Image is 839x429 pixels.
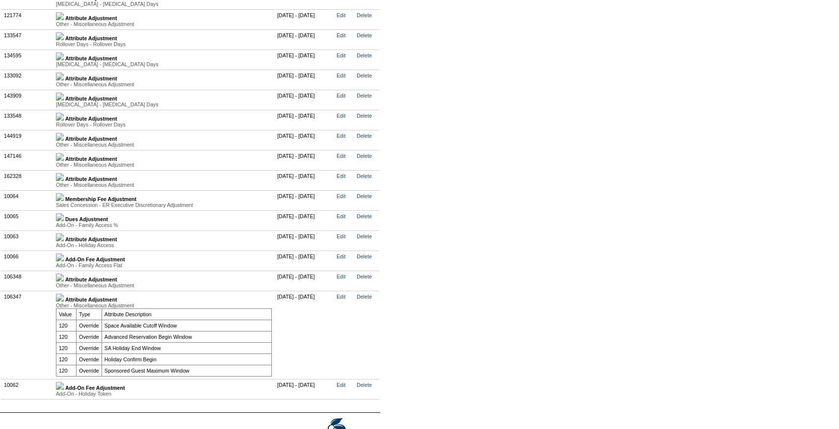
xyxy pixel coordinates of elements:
[1,70,53,90] td: 133092
[275,50,334,70] td: [DATE] - [DATE]
[1,170,53,190] td: 162328
[102,320,271,331] td: Space Available Cutoff Window
[56,61,272,67] div: [MEDICAL_DATA] - [MEDICAL_DATA] Days
[1,29,53,50] td: 133547
[337,253,345,259] a: Edit
[275,190,334,210] td: [DATE] - [DATE]
[357,113,372,119] a: Delete
[56,242,272,248] div: Add-On - Holiday Access
[56,52,64,60] img: b_plus.gif
[102,353,271,365] td: Holiday Confirm Begin
[1,110,53,130] td: 133548
[56,294,64,302] img: b_minus.gif
[1,50,53,70] td: 134595
[56,253,64,261] img: b_plus.gif
[357,294,372,300] a: Delete
[357,52,372,58] a: Delete
[1,379,53,399] td: 10062
[56,202,272,208] div: Sales Concession - ER Executive Discretionary Adjustment
[56,222,272,228] div: Add-On - Family Access %
[65,96,117,101] b: Attribute Adjustment
[357,133,372,139] a: Delete
[65,216,108,222] b: Dues Adjustment
[275,150,334,170] td: [DATE] - [DATE]
[56,342,76,353] td: 120
[56,122,272,127] div: Rollover Days - Rollover Days
[56,308,76,320] td: Value
[56,93,64,101] img: b_plus.gif
[337,133,345,139] a: Edit
[56,303,272,308] div: Other - Miscellaneous Adjustment
[76,320,102,331] td: Override
[337,173,345,179] a: Edit
[1,230,53,251] td: 10063
[56,73,64,80] img: b_plus.gif
[65,76,117,81] b: Attribute Adjustment
[65,297,117,303] b: Attribute Adjustment
[337,294,345,300] a: Edit
[65,35,117,41] b: Attribute Adjustment
[76,342,102,353] td: Override
[56,365,76,376] td: 120
[56,233,64,241] img: b_plus.gif
[102,308,271,320] td: Attribute Description
[275,379,334,399] td: [DATE] - [DATE]
[56,12,64,20] img: b_plus.gif
[337,52,345,58] a: Edit
[275,29,334,50] td: [DATE] - [DATE]
[337,382,345,388] a: Edit
[357,12,372,18] a: Delete
[65,55,117,61] b: Attribute Adjustment
[1,130,53,150] td: 144919
[1,271,53,291] td: 106348
[56,331,76,342] td: 120
[65,196,136,202] b: Membership Fee Adjustment
[1,190,53,210] td: 10064
[1,251,53,271] td: 10066
[65,15,117,21] b: Attribute Adjustment
[65,156,117,162] b: Attribute Adjustment
[56,274,64,281] img: b_plus.gif
[337,193,345,199] a: Edit
[56,101,272,107] div: [MEDICAL_DATA] - [MEDICAL_DATA] Days
[56,133,64,141] img: b_plus.gif
[275,251,334,271] td: [DATE] - [DATE]
[357,73,372,78] a: Delete
[337,213,345,219] a: Edit
[1,9,53,29] td: 121774
[357,233,372,239] a: Delete
[56,162,272,168] div: Other - Miscellaneous Adjustment
[76,331,102,342] td: Override
[56,81,272,87] div: Other - Miscellaneous Adjustment
[65,256,125,262] b: Add-On Fee Adjustment
[102,342,271,353] td: SA Holiday End Window
[102,331,271,342] td: Advanced Reservation Begin Window
[56,193,64,201] img: b_plus.gif
[275,90,334,110] td: [DATE] - [DATE]
[56,173,64,181] img: b_plus.gif
[275,271,334,291] td: [DATE] - [DATE]
[275,291,334,379] td: [DATE] - [DATE]
[76,353,102,365] td: Override
[56,41,272,47] div: Rollover Days - Rollover Days
[56,391,272,397] div: Add-On - Holiday Token
[56,262,272,268] div: Add-On - Family Access Flat
[357,32,372,38] a: Delete
[65,277,117,282] b: Attribute Adjustment
[357,274,372,279] a: Delete
[275,210,334,230] td: [DATE] - [DATE]
[357,213,372,219] a: Delete
[337,12,345,18] a: Edit
[357,153,372,159] a: Delete
[1,291,53,379] td: 106347
[65,116,117,122] b: Attribute Adjustment
[65,176,117,182] b: Attribute Adjustment
[102,365,271,376] td: Sponsored Guest Maximum Window
[275,9,334,29] td: [DATE] - [DATE]
[337,233,345,239] a: Edit
[337,113,345,119] a: Edit
[275,70,334,90] td: [DATE] - [DATE]
[65,385,125,391] b: Add-On Fee Adjustment
[56,182,272,188] div: Other - Miscellaneous Adjustment
[1,150,53,170] td: 147146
